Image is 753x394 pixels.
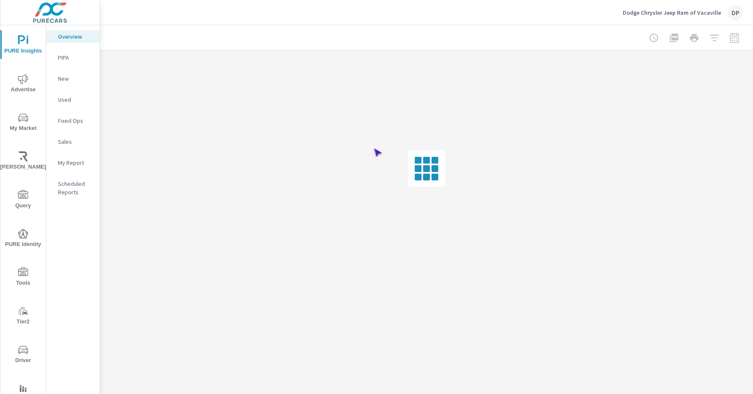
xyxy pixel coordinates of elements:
[58,116,93,125] p: Fixed Ops
[58,180,93,196] p: Scheduled Reports
[46,156,100,169] div: My Report
[58,95,93,104] p: Used
[3,267,43,288] span: Tools
[3,74,43,95] span: Advertise
[58,32,93,41] p: Overview
[46,30,100,43] div: Overview
[58,138,93,146] p: Sales
[3,113,43,133] span: My Market
[728,5,743,20] div: DP
[46,51,100,64] div: PIPA
[46,177,100,198] div: Scheduled Reports
[3,306,43,327] span: Tier2
[58,74,93,83] p: New
[3,345,43,365] span: Driver
[46,135,100,148] div: Sales
[46,93,100,106] div: Used
[3,35,43,56] span: PURE Insights
[46,114,100,127] div: Fixed Ops
[46,72,100,85] div: New
[3,229,43,249] span: PURE Identity
[58,53,93,62] p: PIPA
[623,9,721,16] p: Dodge Chrysler Jeep Ram of Vacaville
[58,159,93,167] p: My Report
[3,151,43,172] span: [PERSON_NAME]
[3,190,43,211] span: Query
